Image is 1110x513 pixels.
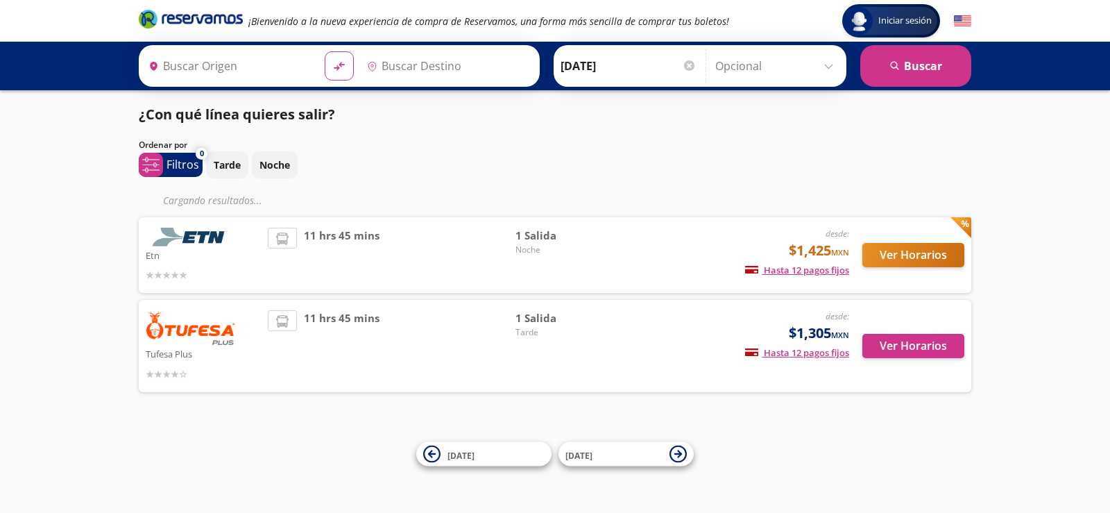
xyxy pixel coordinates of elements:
[139,139,187,151] p: Ordenar por
[789,323,849,344] span: $1,305
[873,14,937,28] span: Iniciar sesión
[831,247,849,258] small: MXN
[447,449,475,461] span: [DATE]
[206,151,248,178] button: Tarde
[561,49,697,83] input: Elegir Fecha
[715,49,839,83] input: Opcional
[745,346,849,359] span: Hasta 12 pagos fijos
[139,8,243,33] a: Brand Logo
[143,49,314,83] input: Buscar Origen
[826,310,849,322] em: desde:
[139,153,203,177] button: 0Filtros
[831,330,849,340] small: MXN
[139,8,243,29] i: Brand Logo
[565,449,592,461] span: [DATE]
[304,228,379,283] span: 11 hrs 45 mins
[259,158,290,172] p: Noche
[139,104,335,125] p: ¿Con qué línea quieres salir?
[515,326,613,339] span: Tarde
[515,310,613,326] span: 1 Salida
[146,246,261,263] p: Etn
[166,156,199,173] p: Filtros
[163,194,262,207] em: Cargando resultados ...
[304,310,379,382] span: 11 hrs 45 mins
[248,15,729,28] em: ¡Bienvenido a la nueva experiencia de compra de Reservamos, una forma más sencilla de comprar tus...
[214,158,241,172] p: Tarde
[862,334,964,358] button: Ver Horarios
[146,345,261,362] p: Tufesa Plus
[954,12,971,30] button: English
[745,264,849,276] span: Hasta 12 pagos fijos
[860,45,971,87] button: Buscar
[826,228,849,239] em: desde:
[515,244,613,256] span: Noche
[200,148,204,160] span: 0
[361,49,532,83] input: Buscar Destino
[252,151,298,178] button: Noche
[515,228,613,244] span: 1 Salida
[558,442,694,466] button: [DATE]
[862,243,964,267] button: Ver Horarios
[789,240,849,261] span: $1,425
[416,442,552,466] button: [DATE]
[146,310,236,345] img: Tufesa Plus
[146,228,236,246] img: Etn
